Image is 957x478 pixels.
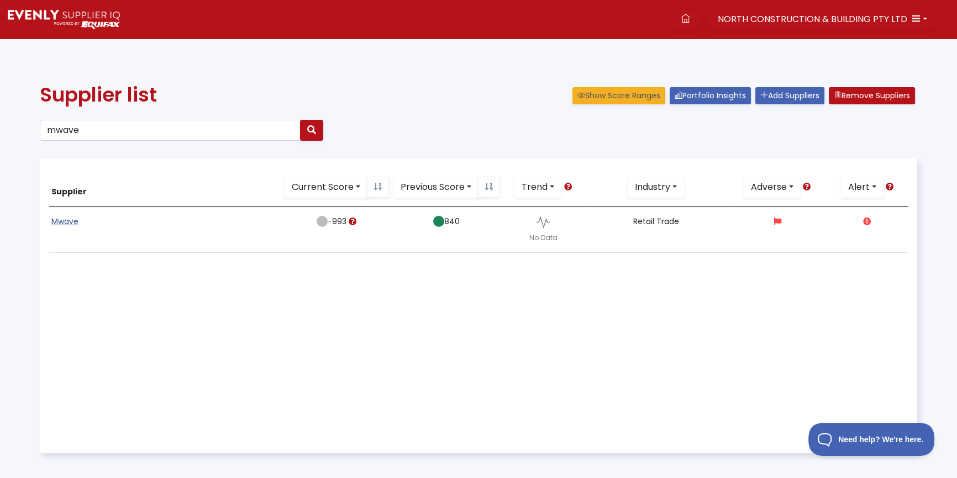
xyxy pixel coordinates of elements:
a: Alert [841,177,884,198]
button: NORTH CONSTRUCTION & BUILDING PTY LTD [706,9,934,30]
a: Trend [514,177,561,198]
span: Supplier list [40,81,157,109]
div: Button group with nested dropdown [285,177,389,198]
a: Portfolio Insights [670,87,751,104]
button: Show Score Ranges [572,87,665,104]
iframe: Toggle Customer Support [808,423,935,456]
div: Button group with nested dropdown [393,177,500,198]
span: NORTH CONSTRUCTION & BUILDING PTY LTD [718,13,907,25]
input: Search your supplier list [40,120,301,141]
img: Supply Predict [8,10,120,29]
a: Current Score [285,177,367,198]
th: Supplier [49,168,282,207]
a: Adverse [744,177,801,198]
button: Remove Suppliers [829,87,915,104]
span: 840 [444,216,460,227]
a: Sort By Ascending Score [478,177,500,198]
a: Previous Score [393,177,478,198]
span: -993 [328,216,346,227]
a: Industry [628,177,684,198]
small: No Data [529,233,557,242]
td: Retail Trade [584,207,728,253]
a: Mwave [51,216,78,227]
a: Add Suppliers [755,87,824,104]
a: Sort By Ascending Score [367,177,389,198]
